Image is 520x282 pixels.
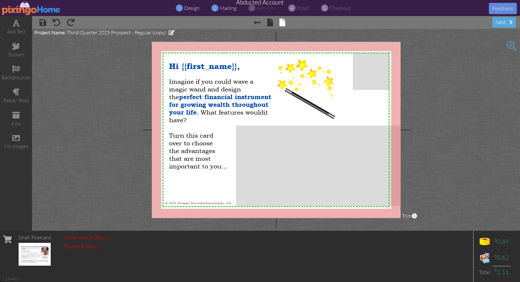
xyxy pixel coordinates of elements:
[494,237,497,243] sup: $
[169,108,268,139] span: it have? Turn this card
[290,4,293,12] span: 4
[64,234,109,241] div: Order item #134666
[169,93,271,116] span: perfect financial instrument for growing wealth throughout your life
[494,267,497,273] sup: $
[220,5,236,11] span: mailing
[169,147,215,154] span: the advantages
[169,154,211,162] span: that are most
[18,234,51,241] div: Small Postcard
[184,5,200,11] span: design
[478,235,491,248] img: points-icon.png
[492,17,516,28] div: next
[197,108,264,116] span: . What features would
[169,61,240,71] span: Hi {{first_name}},
[67,29,166,36] span: Third Quarter 2025 Prospect - Regular (copy)
[477,266,493,278] td: Total:
[169,77,253,100] span: Imagine if you could wave a magic wand and design the
[297,5,309,11] span: proof
[205,201,232,205] span: Technologies, LLC
[169,139,213,147] span: over to choose
[493,234,510,250] td: 0.49
[402,212,417,220] span: Trim
[257,5,277,11] span: add-ons
[493,250,510,266] td: 0.62
[19,243,51,266] img: 134665-1-1755034829967-b066add06eebf12d-qa.jpg
[2,1,61,15] img: pixingo logo
[213,4,216,12] span: 2
[2,276,18,282] div: 2.2.0-461
[169,162,228,170] span: important to you…
[489,3,517,14] button: Feedback
[277,59,335,119] img: 20250624-185443-5e7d0fb454b0-1000.png
[329,5,351,11] span: checkout
[34,29,66,35] span: Project Name:
[493,266,510,278] td: 1.11
[478,252,491,264] img: expense-icon.png
[178,4,181,12] span: 1
[166,201,205,205] span: © 2025 Strategic Education
[494,253,497,259] sup: $
[64,243,109,250] div: Project #74042
[323,4,326,12] span: 5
